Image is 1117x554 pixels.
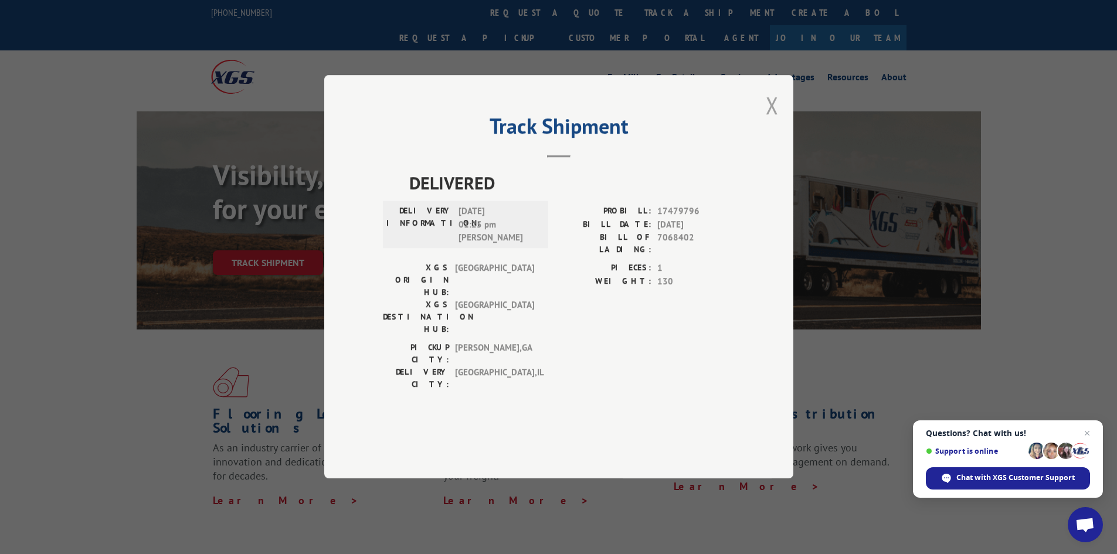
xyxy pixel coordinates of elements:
span: DELIVERED [409,170,735,196]
span: [PERSON_NAME] , GA [455,342,534,366]
span: [GEOGRAPHIC_DATA] [455,299,534,336]
span: 130 [657,275,735,288]
label: PROBILL: [559,205,651,219]
label: DELIVERY CITY: [383,366,449,391]
label: PICKUP CITY: [383,342,449,366]
span: 17479796 [657,205,735,219]
label: DELIVERY INFORMATION: [386,205,453,245]
button: Close modal [766,90,779,121]
label: BILL DATE: [559,218,651,232]
span: Support is online [926,447,1024,456]
span: Chat with XGS Customer Support [956,473,1075,483]
span: Close chat [1080,426,1094,440]
div: Chat with XGS Customer Support [926,467,1090,490]
label: BILL OF LADING: [559,232,651,256]
span: 7068402 [657,232,735,256]
span: [DATE] 01:25 pm [PERSON_NAME] [459,205,538,245]
h2: Track Shipment [383,118,735,140]
label: XGS ORIGIN HUB: [383,262,449,299]
label: XGS DESTINATION HUB: [383,299,449,336]
span: Questions? Chat with us! [926,429,1090,438]
span: [GEOGRAPHIC_DATA] , IL [455,366,534,391]
span: 1 [657,262,735,276]
div: Open chat [1068,507,1103,542]
span: [DATE] [657,218,735,232]
label: WEIGHT: [559,275,651,288]
span: [GEOGRAPHIC_DATA] [455,262,534,299]
label: PIECES: [559,262,651,276]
